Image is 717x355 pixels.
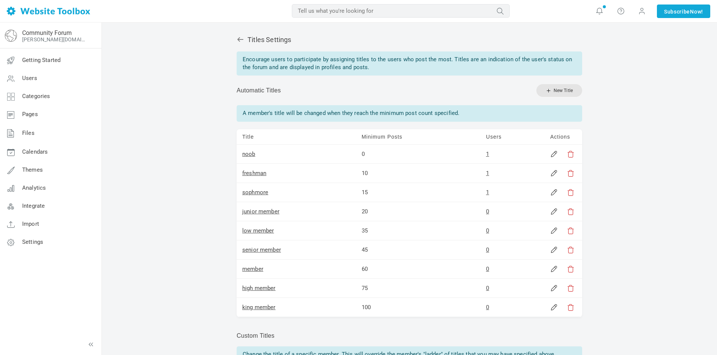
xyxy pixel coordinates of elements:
td: 35 [356,221,480,240]
div: Encourage users to participate by assigning titles to the users who post the most. Titles are an ... [237,51,582,76]
span: Import [22,221,39,227]
a: 1 [486,189,489,196]
a: senior member [242,246,281,253]
td: Actions [545,129,582,145]
td: 0 [356,145,480,164]
a: noob [242,151,255,157]
a: king member [242,304,276,311]
a: freshman [242,170,266,177]
td: 10 [356,164,480,183]
a: 1 [486,170,489,177]
td: 100 [356,298,480,317]
a: 0 [486,227,489,234]
a: high member [242,285,276,292]
td: 45 [356,240,480,260]
td: 60 [356,260,480,279]
span: Now! [690,8,703,16]
td: Users [480,129,545,145]
span: Analytics [22,184,46,191]
span: Users [22,75,37,82]
span: Themes [22,166,43,173]
a: New Title [536,84,582,97]
span: Settings [22,239,43,245]
a: 0 [486,266,489,272]
a: junior member [242,208,279,215]
td: 20 [356,202,480,221]
span: Categories [22,93,50,100]
td: 75 [356,279,480,298]
img: globe-icon.png [5,30,17,42]
a: 0 [486,208,489,215]
a: 0 [486,304,489,311]
p: A member's title will be changed when they reach the minimum post count specified. [237,105,582,121]
td: Title [237,129,356,145]
a: member [242,266,263,272]
a: low member [242,227,274,234]
a: 0 [486,285,489,292]
span: Integrate [22,202,45,209]
a: sophmore [242,189,268,196]
td: Minimum Posts [356,129,480,145]
td: 15 [356,183,480,202]
a: Community Forum [22,29,72,36]
p: Automatic Titles [237,86,281,95]
a: [PERSON_NAME][DOMAIN_NAME] [22,36,88,42]
span: Pages [22,111,38,118]
a: SubscribeNow! [657,5,710,18]
span: Calendars [22,148,48,155]
input: Tell us what you're looking for [292,4,510,18]
h2: Titles Settings [237,36,582,44]
a: 0 [486,246,489,253]
a: 1 [486,151,489,157]
span: Getting Started [22,57,60,63]
p: Custom Titles [237,331,582,340]
span: Files [22,130,35,136]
